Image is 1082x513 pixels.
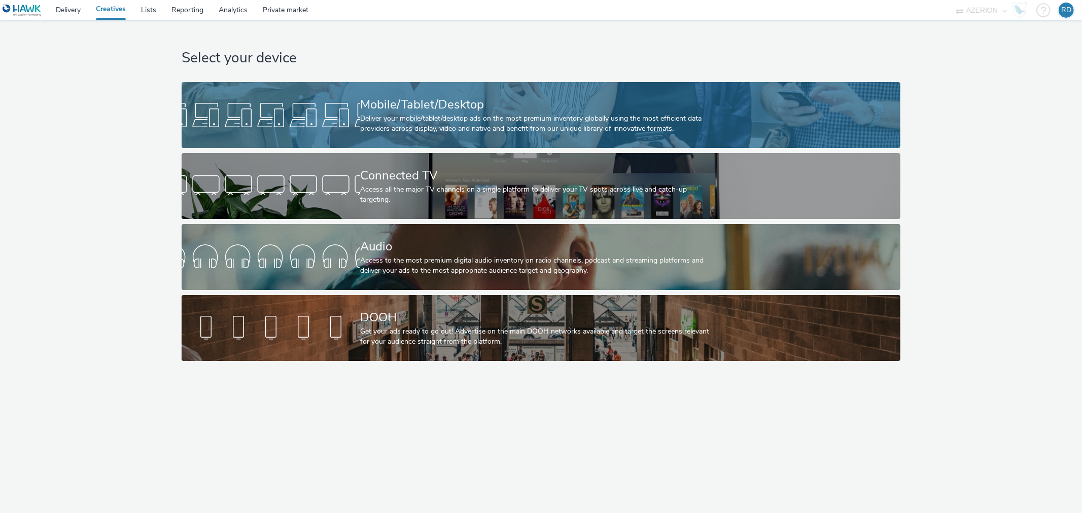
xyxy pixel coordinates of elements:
[182,295,900,361] a: DOOHGet your ads ready to go out! Advertise on the main DOOH networks available and target the sc...
[360,255,718,276] div: Access to the most premium digital audio inventory on radio channels, podcast and streaming platf...
[1012,2,1027,18] img: Hawk Academy
[1061,3,1071,18] div: RD
[1012,2,1031,18] a: Hawk Academy
[182,153,900,219] a: Connected TVAccess all the major TV channels on a single platform to deliver your TV spots across...
[360,114,718,134] div: Deliver your mobile/tablet/desktop ads on the most premium inventory globally using the most effi...
[182,49,900,68] h1: Select your device
[360,326,718,347] div: Get your ads ready to go out! Advertise on the main DOOH networks available and target the screen...
[3,4,42,17] img: undefined Logo
[360,238,718,255] div: Audio
[182,224,900,290] a: AudioAccess to the most premium digital audio inventory on radio channels, podcast and streaming ...
[360,185,718,205] div: Access all the major TV channels on a single platform to deliver your TV spots across live and ca...
[360,167,718,185] div: Connected TV
[360,309,718,326] div: DOOH
[182,82,900,148] a: Mobile/Tablet/DesktopDeliver your mobile/tablet/desktop ads on the most premium inventory globall...
[360,96,718,114] div: Mobile/Tablet/Desktop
